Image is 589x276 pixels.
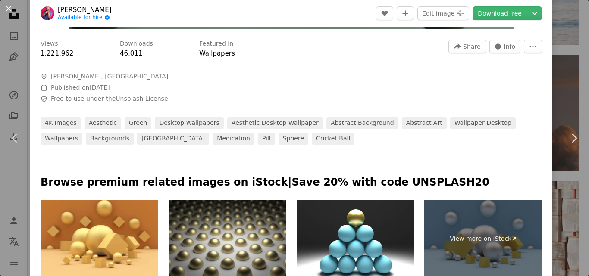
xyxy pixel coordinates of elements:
[524,40,542,53] button: More Actions
[155,117,224,129] a: desktop wallpapers
[41,117,81,129] a: 4K Images
[402,117,447,129] a: abstract art
[58,14,112,21] a: Available for hire
[51,84,110,91] span: Published on
[51,95,168,103] span: Free to use under the
[85,117,121,129] a: aesthetic
[120,50,143,57] span: 46,011
[448,40,486,53] button: Share this image
[120,40,153,48] h3: Downloads
[213,133,254,145] a: medication
[473,6,527,20] a: Download free
[258,133,275,145] a: pill
[89,84,110,91] time: July 20, 2023 at 5:30:30 PM GMT+6
[137,133,209,145] a: [GEOGRAPHIC_DATA]
[559,97,589,180] a: Next
[227,117,323,129] a: aesthetic desktop wallpaper
[504,40,516,53] span: Info
[489,40,521,53] button: Stats about this image
[326,117,398,129] a: abstract background
[312,133,354,145] a: cricket ball
[463,40,480,53] span: Share
[376,6,393,20] button: Like
[450,117,516,129] a: wallpaper desktop
[41,6,54,20] img: Go to Warren Umoh's profile
[199,50,235,57] a: Wallpapers
[417,6,469,20] button: Edit image
[527,6,542,20] button: Choose download size
[116,95,168,102] a: Unsplash License
[199,40,233,48] h3: Featured in
[41,50,73,57] span: 1,221,962
[51,72,168,81] span: [PERSON_NAME], [GEOGRAPHIC_DATA]
[41,133,82,145] a: wallpapers
[397,6,414,20] button: Add to Collection
[125,117,151,129] a: green
[41,176,542,189] p: Browse premium related images on iStock | Save 20% with code UNSPLASH20
[279,133,308,145] a: sphere
[86,133,134,145] a: backgrounds
[41,40,58,48] h3: Views
[58,6,112,14] a: [PERSON_NAME]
